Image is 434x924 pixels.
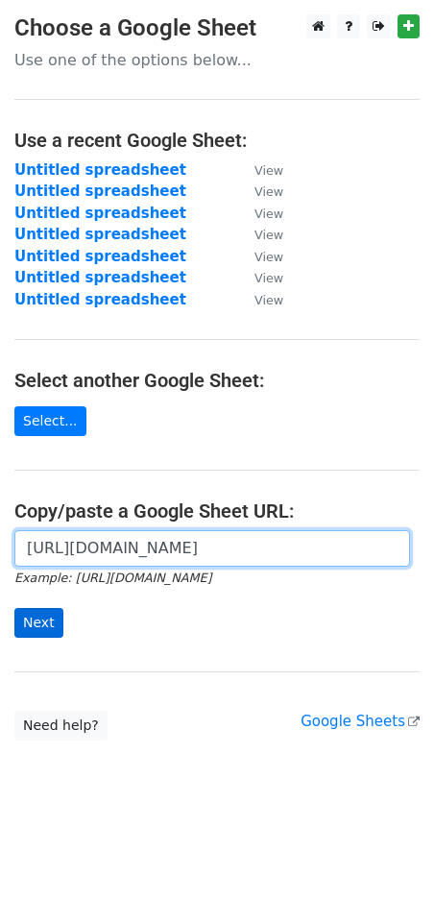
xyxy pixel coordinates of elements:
[14,291,186,308] a: Untitled spreadsheet
[338,832,434,924] div: 聊天小组件
[14,161,186,179] a: Untitled spreadsheet
[235,291,283,308] a: View
[254,184,283,199] small: View
[235,161,283,179] a: View
[14,14,420,42] h3: Choose a Google Sheet
[14,571,211,585] small: Example: [URL][DOMAIN_NAME]
[301,713,420,730] a: Google Sheets
[14,50,420,70] p: Use one of the options below...
[254,163,283,178] small: View
[254,250,283,264] small: View
[14,499,420,523] h4: Copy/paste a Google Sheet URL:
[14,406,86,436] a: Select...
[235,226,283,243] a: View
[14,530,410,567] input: Paste your Google Sheet URL here
[254,207,283,221] small: View
[14,269,186,286] a: Untitled spreadsheet
[14,182,186,200] a: Untitled spreadsheet
[235,182,283,200] a: View
[235,205,283,222] a: View
[14,226,186,243] a: Untitled spreadsheet
[14,608,63,638] input: Next
[14,248,186,265] a: Untitled spreadsheet
[254,293,283,307] small: View
[338,832,434,924] iframe: Chat Widget
[14,205,186,222] a: Untitled spreadsheet
[14,369,420,392] h4: Select another Google Sheet:
[14,129,420,152] h4: Use a recent Google Sheet:
[235,248,283,265] a: View
[235,269,283,286] a: View
[254,228,283,242] small: View
[14,711,108,741] a: Need help?
[254,271,283,285] small: View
